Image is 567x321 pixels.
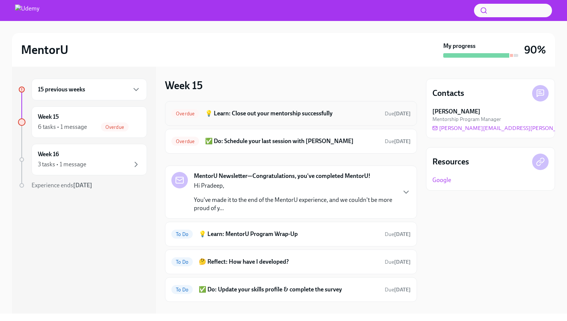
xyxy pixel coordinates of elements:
span: September 20th, 2025 09:30 [385,231,411,238]
h6: Week 16 [38,150,59,158]
h6: ✅ Do: Update your skills profile & complete the survey [199,285,379,294]
span: Due [385,138,411,145]
span: Overdue [171,111,199,116]
span: September 13th, 2025 09:30 [385,110,411,117]
strong: [DATE] [394,138,411,145]
h6: Week 15 [38,113,59,121]
h6: 💡 Learn: MentorU Program Wrap-Up [199,230,379,238]
strong: [DATE] [394,259,411,265]
a: Week 156 tasks • 1 messageOverdue [18,106,147,138]
span: Experience ends [31,182,92,189]
a: Overdue💡 Learn: Close out your mentorship successfullyDue[DATE] [171,107,411,119]
span: Due [385,231,411,237]
strong: [DATE] [394,110,411,117]
p: Hi Pradeep, [194,182,396,190]
h3: Week 15 [165,79,202,92]
span: Mentorship Program Manager [432,116,501,123]
h6: 💡 Learn: Close out your mentorship successfully [205,109,379,118]
span: To Do [171,231,193,237]
div: 15 previous weeks [31,79,147,100]
h4: Resources [432,156,469,167]
span: Due [385,110,411,117]
p: You've made it to the end of the MentorU experience, and we couldn't be more proud of y... [194,196,396,212]
h2: MentorU [21,42,68,57]
span: To Do [171,259,193,265]
strong: [DATE] [394,287,411,293]
span: To Do [171,287,193,293]
span: September 13th, 2025 09:30 [385,138,411,145]
a: To Do🤔 Reflect: How have I developed?Due[DATE] [171,256,411,268]
span: Overdue [101,124,129,130]
strong: [PERSON_NAME] [432,107,480,116]
div: 6 tasks • 1 message [38,123,87,131]
span: September 20th, 2025 09:30 [385,258,411,266]
h6: 🤔 Reflect: How have I developed? [199,258,379,266]
div: 3 tasks • 1 message [38,160,86,169]
strong: MentorU Newsletter—Congratulations, you've completed MentorU! [194,172,370,180]
strong: [DATE] [394,231,411,237]
a: Overdue✅ Do: Schedule your last session with [PERSON_NAME]Due[DATE] [171,135,411,147]
h6: 15 previous weeks [38,85,85,94]
h3: 90% [524,43,546,57]
a: Week 163 tasks • 1 message [18,144,147,175]
a: Google [432,176,451,184]
span: Due [385,287,411,293]
img: Udemy [15,4,39,16]
a: To Do✅ Do: Update your skills profile & complete the surveyDue[DATE] [171,284,411,296]
a: To Do💡 Learn: MentorU Program Wrap-UpDue[DATE] [171,228,411,240]
span: September 20th, 2025 09:30 [385,286,411,293]
h4: Contacts [432,88,464,99]
h6: ✅ Do: Schedule your last session with [PERSON_NAME] [205,137,379,145]
span: Overdue [171,139,199,144]
span: Due [385,259,411,265]
strong: [DATE] [73,182,92,189]
strong: My progress [443,42,475,50]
